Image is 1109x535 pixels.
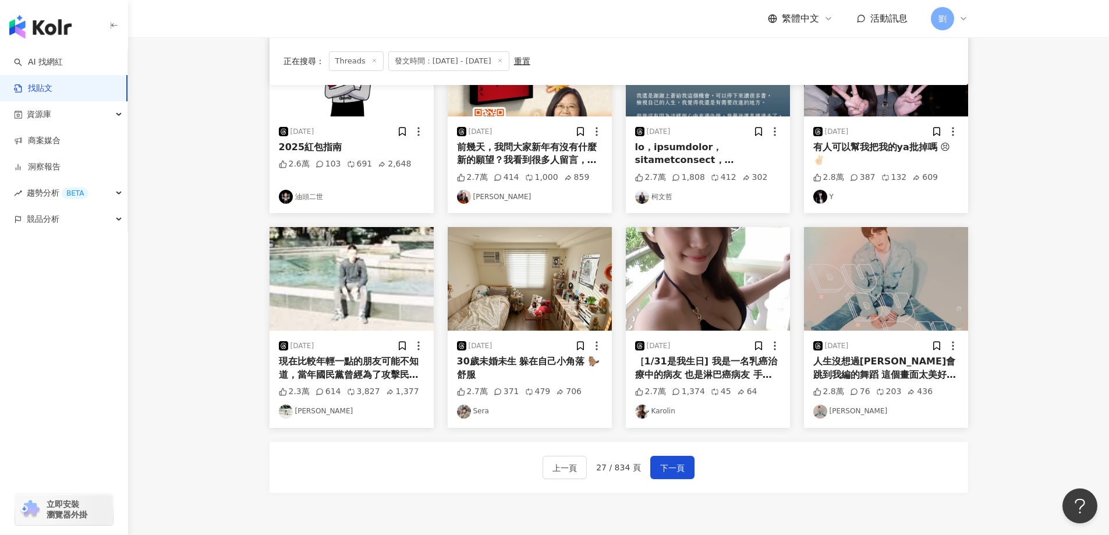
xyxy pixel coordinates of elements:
button: 下一頁 [650,456,695,479]
a: chrome extension立即安裝 瀏覽器外掛 [15,494,113,525]
img: KOL Avatar [635,405,649,419]
a: KOL AvatarY [813,190,959,204]
div: 387 [850,172,876,183]
div: 2025紅包指南 [279,141,424,154]
div: 302 [742,172,768,183]
div: 現在比較年輕一點的朋友可能不知道，當年國民黨曾經為了攻擊民進黨，傾全黨之力，狂打台灣一個非常重大的公共建設是弊案、安全堪憂、是破銅爛鐵、安全堪憂、呼籲全台灣人抵制拒搭。 那個建設就是你我現在已經... [279,355,424,381]
div: 706 [556,386,582,398]
span: 繁體中文 [782,12,819,25]
div: 1,374 [672,386,705,398]
div: 614 [316,386,341,398]
span: 立即安裝 瀏覽器外掛 [47,499,87,520]
div: [DATE] [825,127,849,137]
span: 27 / 834 頁 [596,463,641,472]
a: KOL AvatarSera [457,405,603,419]
span: rise [14,189,22,197]
img: KOL Avatar [279,190,293,204]
div: 412 [711,172,736,183]
div: 436 [907,386,933,398]
div: lo，ipsumdolor，sitametconsect，adipiscingelitse，doei、temporinci，utlaboreet。dolor，magnaaliquae，admin... [635,141,781,167]
button: 上一頁 [543,456,587,479]
div: ［1/31是我生日] 我是一名乳癌治療中的病友 也是淋巴癌病友 手上的壓力袖套是因為摘除淋巴上鋼管課需要戴著 今年生日的願望多了一個 希望去年底確診腦癌的爸爸能夠好起來 (真的很不想哭那麼醜，但... [635,355,781,381]
div: 2.7萬 [635,386,666,398]
div: [DATE] [825,341,849,351]
a: KOL Avatar[PERSON_NAME] [457,190,603,204]
div: 132 [881,172,907,183]
span: Threads [329,51,384,71]
div: BETA [62,187,88,199]
div: 203 [876,386,902,398]
a: KOL AvatarKarolin [635,405,781,419]
img: post-image [626,227,790,331]
img: KOL Avatar [457,405,471,419]
div: [DATE] [469,341,493,351]
div: [DATE] [647,127,671,137]
span: 競品分析 [27,206,59,232]
div: 前幾天，我問大家新年有沒有什麼新的願望？我看到很多人留言，跟我說想要「小英的春聯」。 這一次 春聯 的題字，想了很久。乾脆把[DATE]的願望放進去，希望台灣能夠繼續走向世界，[DEMOGRAP... [457,141,603,167]
img: KOL Avatar [635,190,649,204]
div: 859 [564,172,590,183]
a: KOL Avatar[PERSON_NAME] [279,405,424,419]
img: post-image [448,227,612,331]
div: 2.6萬 [279,158,310,170]
a: KOL Avatar油頭二世 [279,190,424,204]
img: chrome extension [19,500,41,519]
div: 2.3萬 [279,386,310,398]
a: KOL Avatar[PERSON_NAME] [813,405,959,419]
span: 趨勢分析 [27,180,88,206]
div: 2.7萬 [635,172,666,183]
a: 商案媒合 [14,135,61,147]
div: 371 [494,386,519,398]
span: 資源庫 [27,101,51,127]
div: 103 [316,158,341,170]
a: searchAI 找網紅 [14,56,63,68]
div: 有人可以幫我把我的ya批掉嗎 😣✌🏻 [813,141,959,167]
div: [DATE] [469,127,493,137]
div: 1,808 [672,172,705,183]
div: 3,827 [347,386,380,398]
div: 45 [711,386,731,398]
div: 2.7萬 [457,386,488,398]
a: 洞察報告 [14,161,61,173]
img: logo [9,15,72,38]
a: KOL Avatar柯文哲 [635,190,781,204]
span: 下一頁 [660,461,685,475]
span: 發文時間：[DATE] - [DATE] [388,51,509,71]
div: [DATE] [290,341,314,351]
div: 人生沒想過[PERSON_NAME]會跳到我編的舞蹈 這個畫面太美好了！我哭了😭😭😭😭😭😭 [813,355,959,381]
span: 活動訊息 [870,13,908,24]
div: 691 [347,158,373,170]
img: KOL Avatar [279,405,293,419]
div: 414 [494,172,519,183]
div: 1,000 [525,172,558,183]
div: [DATE] [647,341,671,351]
img: post-image [804,227,968,331]
span: 上一頁 [552,461,577,475]
div: 1,377 [386,386,419,398]
div: 64 [737,386,757,398]
iframe: Help Scout Beacon - Open [1062,488,1097,523]
a: 找貼文 [14,83,52,94]
div: 2.8萬 [813,386,844,398]
div: 2.7萬 [457,172,488,183]
div: 重置 [514,56,530,66]
div: 76 [850,386,870,398]
div: 479 [525,386,551,398]
span: 劉 [938,12,947,25]
div: 2.8萬 [813,172,844,183]
div: 30歲未婚未生 躲在自己小角落 🦫 舒服 [457,355,603,381]
img: KOL Avatar [457,190,471,204]
div: 609 [912,172,938,183]
img: post-image [270,227,434,331]
div: 2,648 [378,158,411,170]
img: KOL Avatar [813,190,827,204]
div: [DATE] [290,127,314,137]
span: 正在搜尋 ： [284,56,324,66]
img: KOL Avatar [813,405,827,419]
